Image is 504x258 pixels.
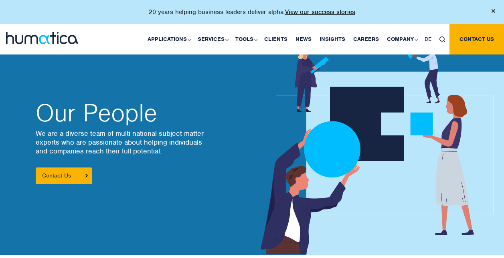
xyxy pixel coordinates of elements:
h2: Our People [36,101,244,125]
a: Company [383,24,421,54]
a: News [291,24,316,54]
a: View our success stories [285,8,355,16]
p: 20 years helping business leaders deliver alpha. [149,8,355,16]
a: DE [421,24,435,54]
a: Careers [349,24,383,54]
a: Insights [316,24,349,54]
a: Contact us [449,24,504,54]
a: Tools [231,24,260,54]
span: DE [425,36,431,42]
a: Applications [144,24,194,54]
p: We are a diverse team of multi-national subject matter experts who are passionate about helping i... [36,129,244,155]
a: Clients [260,24,291,54]
img: arrowicon [85,174,88,177]
img: logo [6,32,78,44]
a: Services [194,24,231,54]
a: Contact Us [36,167,92,184]
img: search_icon [439,36,445,42]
